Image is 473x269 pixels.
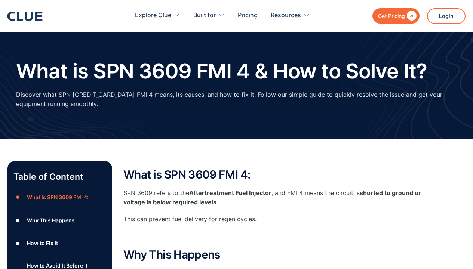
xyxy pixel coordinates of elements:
[123,214,423,224] p: This can prevent fuel delivery for regen cycles.
[135,4,180,27] div: Explore Clue
[193,4,216,27] div: Built for
[13,192,22,203] div: ●
[13,215,106,226] a: ●Why This Happens
[27,216,75,225] div: Why This Happens
[13,171,106,183] p: Table of Content
[372,8,420,24] a: Get Pricing
[193,4,225,27] div: Built for
[405,11,417,21] div: 
[16,90,457,109] p: Discover what SPN [CREDIT_CARD_DATA] FMI 4 means, its causes, and how to fix it. Follow our simpl...
[13,238,106,249] a: ●How to Fix It
[123,188,423,207] p: SPN 3609 refers to the , and FMI 4 means the circuit is .
[16,60,427,83] h1: What is SPN 3609 FMI 4 & How to Solve It?
[378,11,405,21] div: Get Pricing
[27,192,89,202] div: What is SPN 3609 FMI 4:
[427,8,466,24] a: Login
[238,4,258,27] a: Pricing
[13,238,22,249] div: ●
[135,4,171,27] div: Explore Clue
[123,232,423,241] p: ‍
[13,192,106,203] a: ●What is SPN 3609 FMI 4:
[123,168,423,181] h2: What is SPN 3609 FMI 4:
[271,4,301,27] div: Resources
[13,215,22,226] div: ●
[271,4,310,27] div: Resources
[123,248,423,261] h2: Why This Happens
[189,189,271,197] strong: Aftertreatment Fuel Injector
[27,238,58,248] div: How to Fix It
